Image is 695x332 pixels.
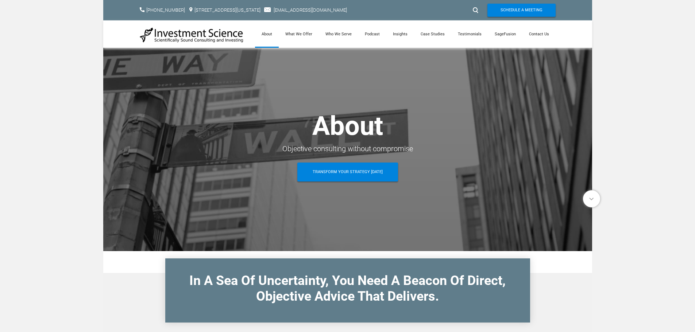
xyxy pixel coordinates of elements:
a: Case Studies [414,20,451,48]
a: [STREET_ADDRESS][US_STATE]​ [194,7,260,13]
a: Contact Us [522,20,556,48]
a: Who We Serve [319,20,358,48]
a: What We Offer [279,20,319,48]
a: About [255,20,279,48]
a: Insights [386,20,414,48]
a: Schedule A Meeting [487,4,556,17]
a: Testimonials [451,20,488,48]
a: [EMAIL_ADDRESS][DOMAIN_NAME] [274,7,347,13]
span: Schedule A Meeting [501,4,543,17]
a: [PHONE_NUMBER] [146,7,185,13]
a: SageFusion [488,20,522,48]
strong: About [312,110,383,141]
img: Investment Science | NYC Consulting Services [140,27,244,43]
div: Objective consulting without compromise [140,142,556,155]
font: In A Sea Of Uncertainty, You Need A Beacon Of​ Direct, Objective Advice That Delivers. [189,273,506,304]
span: Transform Your Strategy [DATE] [313,163,383,181]
a: Podcast [358,20,386,48]
a: Transform Your Strategy [DATE] [297,163,398,181]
